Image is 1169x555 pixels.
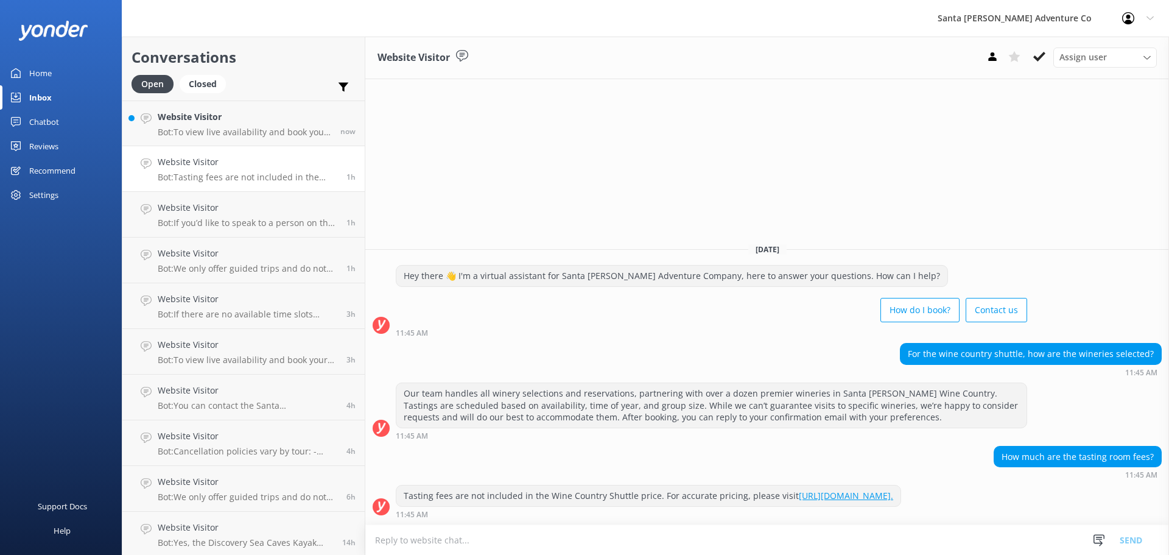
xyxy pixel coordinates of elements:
div: Tasting fees are not included in the Wine Country Shuttle price. For accurate pricing, please visit [396,486,900,506]
span: Aug 30 2025 11:25am (UTC -07:00) America/Tijuana [346,263,356,274]
a: Open [132,77,180,90]
span: Aug 29 2025 10:35pm (UTC -07:00) America/Tijuana [342,537,356,548]
div: Aug 30 2025 11:45am (UTC -07:00) America/Tijuana [396,431,1027,440]
h4: Website Visitor [158,338,337,352]
span: Aug 30 2025 10:03am (UTC -07:00) America/Tijuana [346,309,356,319]
h4: Website Visitor [158,292,337,306]
div: Inbox [29,85,52,110]
div: Aug 30 2025 11:45am (UTC -07:00) America/Tijuana [396,510,901,518]
p: Bot: To view live availability and book your Santa [PERSON_NAME] Adventure tour, click [URL][DOMA... [158,355,337,366]
p: Bot: Tasting fees are not included in the Wine Country Shuttle price. For accurate pricing, pleas... [158,172,337,183]
a: Website VisitorBot:If you’d like to speak to a person on the Santa [PERSON_NAME] Adventure Co. te... [122,192,365,238]
a: Closed [180,77,232,90]
div: Aug 30 2025 11:45am (UTC -07:00) America/Tijuana [900,368,1162,376]
div: Aug 30 2025 11:45am (UTC -07:00) America/Tijuana [994,470,1162,479]
div: Recommend [29,158,75,183]
div: Open [132,75,174,93]
div: For the wine country shuttle, how are the wineries selected? [900,344,1161,364]
div: Reviews [29,134,58,158]
h4: Website Visitor [158,247,337,260]
h3: Website Visitor [377,50,450,66]
div: Our team handles all winery selections and reservations, partnering with over a dozen premier win... [396,383,1027,428]
div: Assign User [1053,48,1157,67]
strong: 11:45 AM [396,433,428,440]
h4: Website Visitor [158,155,337,169]
a: Website VisitorBot:You can contact the Santa [PERSON_NAME] Adventure Co. team at [PHONE_NUMBER], ... [122,375,365,420]
a: Website VisitorBot:We only offer guided trips and do not rent equipment. If you're interested in ... [122,238,365,283]
p: Bot: If you’d like to speak to a person on the Santa [PERSON_NAME] Adventure Co. team, please cal... [158,217,337,228]
h4: Website Visitor [158,475,337,489]
a: Website VisitorBot:If there are no available time slots showing online, the trip is likely full. ... [122,283,365,329]
strong: 11:45 AM [1125,369,1157,376]
img: yonder-white-logo.png [18,21,88,41]
strong: 11:45 AM [396,511,428,518]
h4: Website Visitor [158,201,337,214]
a: Website VisitorBot:To view live availability and book your Santa [PERSON_NAME] Adventure tour, cl... [122,101,365,146]
h4: Website Visitor [158,384,337,397]
h4: Website Visitor [158,521,333,534]
p: Bot: If there are no available time slots showing online, the trip is likely full. You can reach ... [158,309,337,320]
div: Aug 30 2025 11:45am (UTC -07:00) America/Tijuana [396,328,1027,337]
div: How much are the tasting room fees? [994,447,1161,467]
p: Bot: We only offer guided trips and do not rent equipment, including surfboards, without a lesson. [158,492,337,503]
strong: 11:45 AM [396,330,428,337]
div: Closed [180,75,226,93]
div: Hey there 👋 I'm a virtual assistant for Santa [PERSON_NAME] Adventure Company, here to answer you... [396,266,947,286]
p: Bot: Cancellation policies vary by tour: - Channel Islands tours: Full refunds if canceled at lea... [158,446,337,457]
span: Aug 30 2025 01:14pm (UTC -07:00) America/Tijuana [340,126,356,136]
div: Settings [29,183,58,207]
button: Contact us [966,298,1027,322]
div: Help [54,518,71,543]
button: How do I book? [880,298,960,322]
p: Bot: To view live availability and book your Santa [PERSON_NAME] Adventure tour, click [URL][DOMA... [158,127,331,138]
div: Chatbot [29,110,59,134]
span: Aug 30 2025 11:45am (UTC -07:00) America/Tijuana [346,172,356,182]
span: Aug 30 2025 11:39am (UTC -07:00) America/Tijuana [346,217,356,228]
h2: Conversations [132,46,356,69]
a: Website VisitorBot:Cancellation policies vary by tour: - Channel Islands tours: Full refunds if c... [122,420,365,466]
span: [DATE] [748,244,787,255]
span: Aug 30 2025 08:54am (UTC -07:00) America/Tijuana [346,446,356,456]
span: Assign user [1059,51,1107,64]
span: Aug 30 2025 07:06am (UTC -07:00) America/Tijuana [346,492,356,502]
p: Bot: We only offer guided trips and do not rent equipment. If you're interested in a guided kayak... [158,263,337,274]
div: Home [29,61,52,85]
h4: Website Visitor [158,430,337,443]
p: Bot: Yes, the Discovery Sea Caves Kayak Tour includes paddling through scenic sea caves as part o... [158,537,333,548]
p: Bot: You can contact the Santa [PERSON_NAME] Adventure Co. team at [PHONE_NUMBER], or by emailing... [158,400,337,411]
div: Support Docs [38,494,87,518]
span: Aug 30 2025 09:01am (UTC -07:00) America/Tijuana [346,400,356,411]
strong: 11:45 AM [1125,472,1157,479]
span: Aug 30 2025 09:21am (UTC -07:00) America/Tijuana [346,355,356,365]
a: Website VisitorBot:Tasting fees are not included in the Wine Country Shuttle price. For accurate ... [122,146,365,192]
a: Website VisitorBot:We only offer guided trips and do not rent equipment, including surfboards, wi... [122,466,365,512]
h4: Website Visitor [158,110,331,124]
a: Website VisitorBot:To view live availability and book your Santa [PERSON_NAME] Adventure tour, cl... [122,329,365,375]
a: [URL][DOMAIN_NAME]. [799,490,893,501]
